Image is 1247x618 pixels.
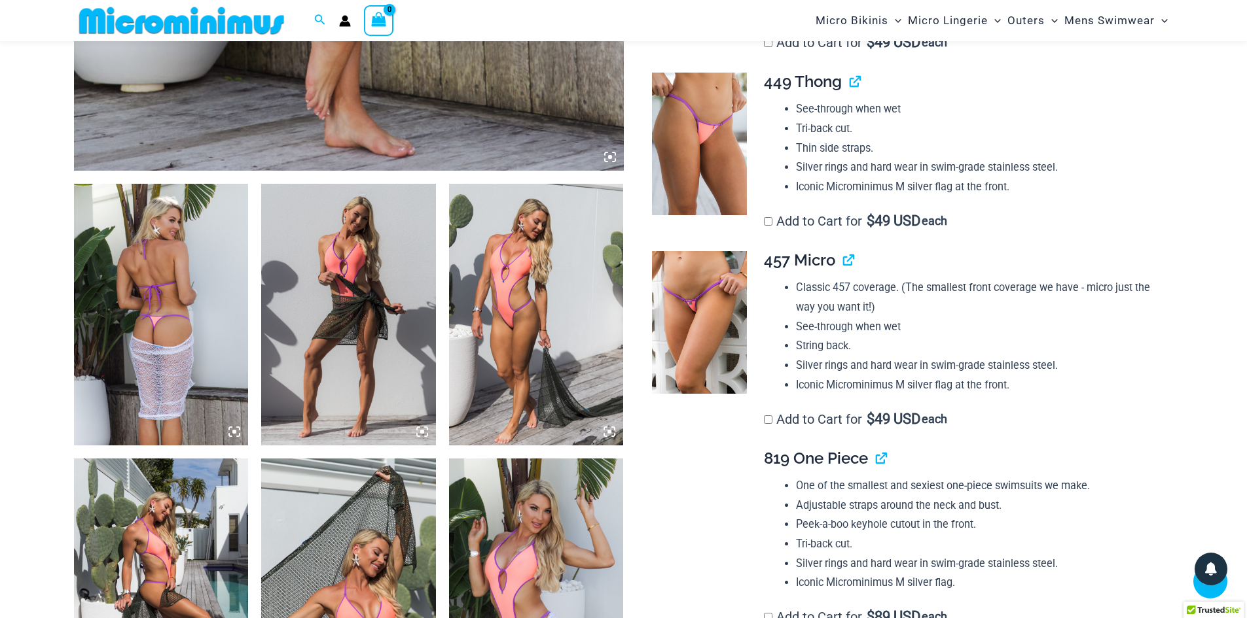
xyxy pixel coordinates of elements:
a: Search icon link [314,12,326,29]
li: Thin side straps. [796,139,1163,158]
li: String back. [796,336,1163,356]
label: Add to Cart for [764,35,947,50]
span: Mens Swimwear [1064,4,1155,37]
a: View Shopping Cart, empty [364,5,394,35]
li: Silver rings and hard wear in swim-grade stainless steel. [796,554,1163,574]
li: Classic 457 coverage. (The smallest front coverage we have - micro just the way you want it!) [796,278,1163,317]
nav: Site Navigation [810,2,1174,39]
a: Account icon link [339,15,351,27]
li: Tri-back cut. [796,119,1163,139]
img: MM SHOP LOGO FLAT [74,6,289,35]
li: Peek-a-boo keyhole cutout in the front. [796,515,1163,534]
li: One of the smallest and sexiest one-piece swimsuits we make. [796,476,1163,496]
input: Add to Cart for$49 USD each [764,39,772,47]
img: Wild Card Neon Bliss 819 One Piece St Martin 5996 Sarong 08 [449,184,624,445]
span: 819 One Piece [764,449,868,468]
span: 49 USD [867,36,920,49]
li: See-through when wet [796,317,1163,337]
span: 457 Micro [764,250,835,269]
span: each [922,215,947,228]
li: Iconic Microminimus M silver flag at the front. [796,375,1163,395]
li: Silver rings and hard wear in swim-grade stainless steel. [796,356,1163,375]
span: 49 USD [867,215,920,228]
li: Tri-back cut. [796,534,1163,554]
span: $ [867,34,875,50]
input: Add to Cart for$49 USD each [764,415,772,424]
img: Wild Card Neon Bliss 312 Top 457 Micro 04 [652,251,747,394]
span: $ [867,213,875,229]
li: See-through when wet [796,99,1163,119]
input: Add to Cart for$49 USD each [764,217,772,226]
span: 49 USD [867,413,920,426]
a: Mens SwimwearMenu ToggleMenu Toggle [1061,4,1171,37]
img: Wild Card Neon Bliss 819 One Piece St Martin 5996 Sarong 04 [74,184,249,445]
li: Iconic Microminimus M silver flag at the front. [796,177,1163,197]
span: $ [867,411,875,427]
img: Wild Card Neon Bliss 819 One Piece St Martin 5996 Sarong 06 [261,184,436,445]
span: Outers [1007,4,1045,37]
span: Menu Toggle [1155,4,1168,37]
span: Micro Bikinis [816,4,888,37]
span: Micro Lingerie [908,4,988,37]
span: 449 Thong [764,72,842,91]
label: Add to Cart for [764,411,947,427]
label: Add to Cart for [764,213,947,229]
img: Wild Card Neon Bliss 449 Thong 01 [652,73,747,215]
li: Adjustable straps around the neck and bust. [796,496,1163,515]
span: Menu Toggle [1045,4,1058,37]
a: OutersMenu ToggleMenu Toggle [1004,4,1061,37]
span: each [922,36,947,49]
a: Micro LingerieMenu ToggleMenu Toggle [905,4,1004,37]
li: Silver rings and hard wear in swim-grade stainless steel. [796,158,1163,177]
img: Wild Card Neon Bliss 819 One Piece 04 [652,449,747,592]
span: each [922,413,947,426]
span: Menu Toggle [888,4,901,37]
a: Micro BikinisMenu ToggleMenu Toggle [812,4,905,37]
li: Iconic Microminimus M silver flag. [796,573,1163,592]
span: Menu Toggle [988,4,1001,37]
